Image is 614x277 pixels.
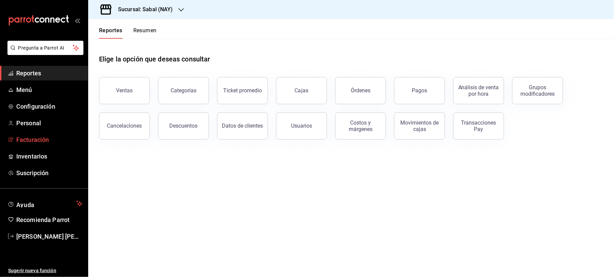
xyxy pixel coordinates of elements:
div: Cajas [295,87,309,95]
button: Ventas [99,77,150,104]
div: Ticket promedio [223,87,262,94]
div: Movimientos de cajas [399,119,441,132]
button: Usuarios [276,112,327,140]
button: Transacciones Pay [453,112,504,140]
button: Órdenes [335,77,386,104]
div: Costos y márgenes [340,119,382,132]
button: Pagos [394,77,445,104]
div: Análisis de venta por hora [458,84,500,97]
h1: Elige la opción que deseas consultar [99,54,210,64]
a: Cajas [276,77,327,104]
button: Resumen [133,27,157,39]
button: Datos de clientes [217,112,268,140]
span: Recomienda Parrot [16,215,82,224]
div: Ventas [116,87,133,94]
span: Inventarios [16,152,82,161]
button: Cancelaciones [99,112,150,140]
span: Pregunta a Parrot AI [18,44,73,52]
div: Órdenes [351,87,370,94]
button: Movimientos de cajas [394,112,445,140]
button: Categorías [158,77,209,104]
div: Descuentos [170,123,198,129]
button: Costos y márgenes [335,112,386,140]
button: Descuentos [158,112,209,140]
div: Cancelaciones [107,123,142,129]
span: Reportes [16,69,82,78]
button: Análisis de venta por hora [453,77,504,104]
span: Sugerir nueva función [8,267,82,274]
div: navigation tabs [99,27,157,39]
button: open_drawer_menu [75,18,80,23]
button: Reportes [99,27,122,39]
h3: Sucursal: Sabal (NAY) [113,5,173,14]
button: Grupos modificadores [512,77,563,104]
span: Ayuda [16,200,74,208]
button: Ticket promedio [217,77,268,104]
div: Pagos [412,87,427,94]
div: Transacciones Pay [458,119,500,132]
span: [PERSON_NAME] [PERSON_NAME] [16,232,82,241]
span: Configuración [16,102,82,111]
span: Menú [16,85,82,94]
div: Usuarios [291,123,312,129]
button: Pregunta a Parrot AI [7,41,83,55]
div: Datos de clientes [222,123,263,129]
a: Pregunta a Parrot AI [5,49,83,56]
span: Personal [16,118,82,128]
div: Grupos modificadores [517,84,559,97]
div: Categorías [171,87,196,94]
span: Facturación [16,135,82,144]
span: Suscripción [16,168,82,178]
